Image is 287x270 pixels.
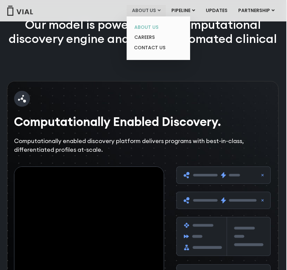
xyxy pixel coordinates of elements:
h2: Computationally Enabled Discovery. [14,114,272,130]
a: PIPELINEMenu Toggle [166,5,200,16]
p: Computationally enabled discovery platform delivers programs with best-in-class, differentiated p... [14,137,272,154]
a: PARTNERSHIPMenu Toggle [233,5,280,16]
img: molecule-icon [14,91,30,107]
a: CAREERS [129,32,187,43]
img: Vial Logo [7,6,33,16]
a: UPDATES [200,5,233,16]
p: Our model is powered by a computational discovery engine and highly automated clinical trials [7,18,279,60]
a: ABOUT USMenu Toggle [127,5,166,16]
a: CONTACT US [129,43,187,53]
a: ABOUT US [129,22,187,32]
